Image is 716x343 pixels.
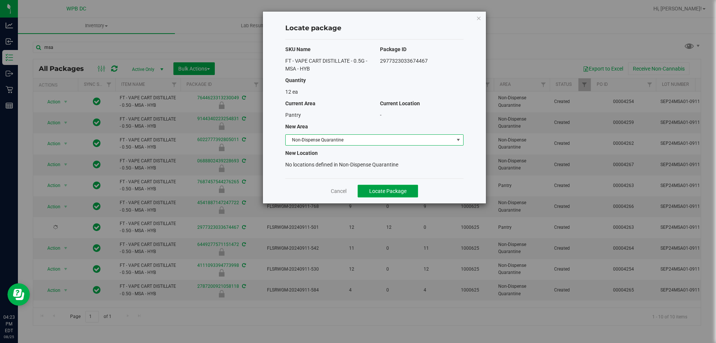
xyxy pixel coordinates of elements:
span: FT - VAPE CART DISTILLATE - 0.5G - MSA - HYB [285,58,367,72]
span: New Location [285,150,318,156]
button: Locate Package [358,185,418,197]
span: 2977323033674467 [380,58,428,64]
span: Locate Package [369,188,406,194]
span: Non-Dispense Quarantine [286,135,454,145]
h4: Locate package [285,24,464,33]
span: 12 ea [285,89,298,95]
iframe: Resource center [7,283,30,306]
span: select [453,135,463,145]
span: Package ID [380,46,406,52]
span: Current Location [380,100,420,106]
span: Pantry [285,112,301,118]
span: Quantity [285,77,306,83]
span: SKU Name [285,46,311,52]
span: - [380,112,381,118]
a: Cancel [331,187,346,195]
span: Current Area [285,100,315,106]
span: New Area [285,124,308,130]
span: No locations defined in Non-Dispense Quarantine [285,162,398,168]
